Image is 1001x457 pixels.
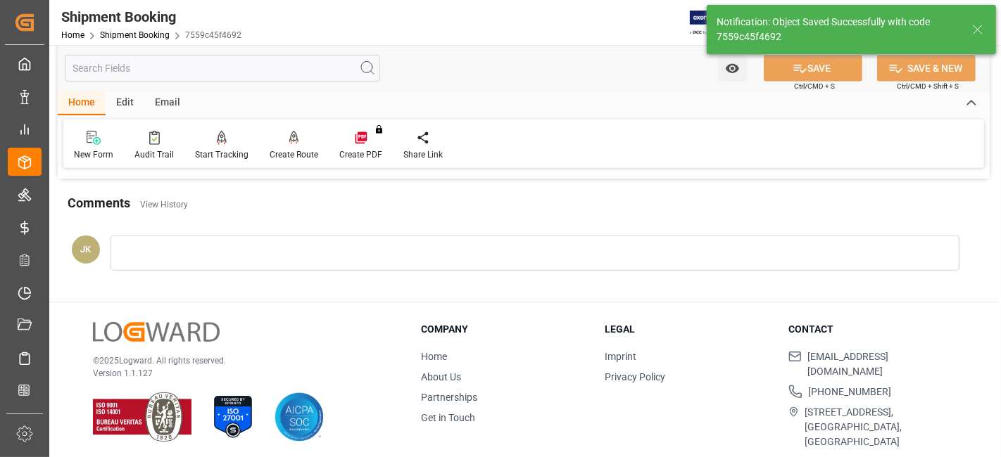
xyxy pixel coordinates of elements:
[100,30,170,40] a: Shipment Booking
[421,371,461,382] a: About Us
[195,148,248,161] div: Start Tracking
[93,392,191,442] img: ISO 9001 & ISO 14001 Certification
[421,392,477,403] a: Partnerships
[605,322,771,337] h3: Legal
[134,148,174,161] div: Audit Trail
[421,351,447,362] a: Home
[61,30,84,40] a: Home
[144,91,191,115] div: Email
[805,405,955,449] span: [STREET_ADDRESS], [GEOGRAPHIC_DATA], [GEOGRAPHIC_DATA]
[93,322,220,342] img: Logward Logo
[605,351,636,362] a: Imprint
[421,322,587,337] h3: Company
[93,367,386,380] p: Version 1.1.127
[807,349,955,379] span: [EMAIL_ADDRESS][DOMAIN_NAME]
[421,412,475,423] a: Get in Touch
[605,371,665,382] a: Privacy Policy
[208,392,258,442] img: ISO 27001 Certification
[270,148,318,161] div: Create Route
[808,385,891,399] span: [PHONE_NUMBER]
[690,11,738,35] img: Exertis%20JAM%20-%20Email%20Logo.jpg_1722504956.jpg
[93,354,386,367] p: © 2025 Logward. All rights reserved.
[788,322,955,337] h3: Contact
[877,55,976,82] button: SAVE & NEW
[275,392,324,442] img: AICPA SOC
[65,55,380,82] input: Search Fields
[764,55,862,82] button: SAVE
[717,15,959,44] div: Notification: Object Saved Successfully with code 7559c45f4692
[140,200,188,210] a: View History
[106,91,144,115] div: Edit
[794,81,835,91] span: Ctrl/CMD + S
[61,6,241,27] div: Shipment Booking
[403,148,443,161] div: Share Link
[58,91,106,115] div: Home
[897,81,959,91] span: Ctrl/CMD + Shift + S
[718,55,747,82] button: open menu
[81,244,92,255] span: JK
[74,148,113,161] div: New Form
[68,193,130,212] h2: Comments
